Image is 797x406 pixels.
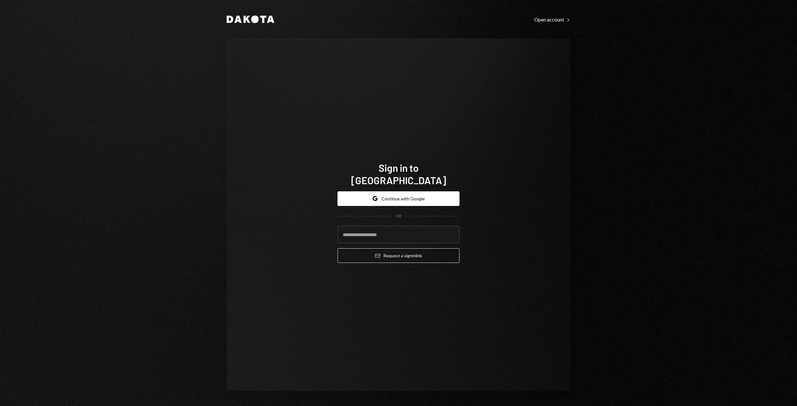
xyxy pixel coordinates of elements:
[337,248,460,263] button: Request a signinlink
[396,213,401,219] div: OR
[534,16,570,23] div: Open account
[337,191,460,206] button: Continue with Google
[337,161,460,186] h1: Sign in to [GEOGRAPHIC_DATA]
[534,16,570,23] a: Open account
[447,231,455,238] keeper-lock: Open Keeper Popup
